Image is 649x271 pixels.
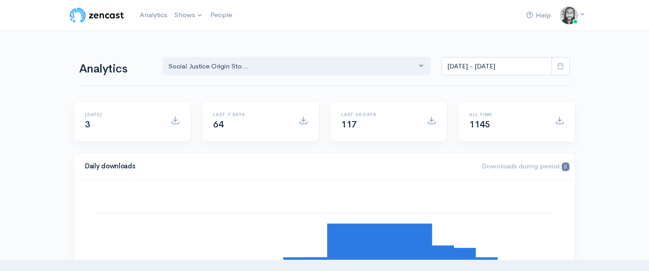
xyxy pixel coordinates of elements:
[482,162,569,170] span: Downloads during period:
[207,5,236,25] a: People
[341,119,357,130] span: 117
[85,112,160,117] h6: [DATE]
[79,63,152,76] h1: Analytics
[136,5,171,25] a: Analytics
[341,112,416,117] h6: Last 30 days
[469,112,544,117] h6: All time
[562,163,569,171] span: 3
[213,119,223,130] span: 64
[441,57,552,76] input: analytics date range selector
[171,5,207,25] a: Shows
[523,6,555,25] a: Help
[85,119,90,130] span: 3
[469,119,490,130] span: 1145
[85,163,471,170] h4: Daily downloads
[213,112,288,117] h6: Last 7 days
[169,61,417,72] div: Social Justice Origin Sto...
[68,6,125,24] img: ZenCast Logo
[560,6,578,24] img: ...
[163,57,431,76] button: Social Justice Origin Sto...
